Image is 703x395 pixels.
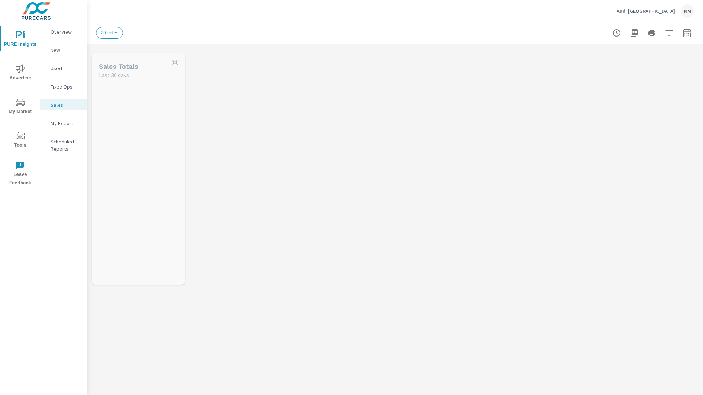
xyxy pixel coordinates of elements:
p: Overview [51,28,81,35]
span: Save this to your personalized report [169,58,181,69]
p: New [51,46,81,54]
p: My Report [51,120,81,127]
span: 20 miles [96,30,123,35]
span: Tools [3,132,38,150]
div: KM [681,4,694,18]
button: Print Report [644,26,659,40]
span: PURE Insights [3,31,38,49]
button: Select Date Range [680,26,694,40]
span: Leave Feedback [3,161,38,187]
div: Fixed Ops [40,81,87,92]
div: nav menu [0,22,40,190]
p: Audi [GEOGRAPHIC_DATA] [617,8,675,14]
button: "Export Report to PDF" [627,26,641,40]
div: New [40,45,87,56]
div: Scheduled Reports [40,136,87,154]
p: Sales [51,101,81,109]
span: Advertise [3,64,38,82]
div: Used [40,63,87,74]
p: Scheduled Reports [51,138,81,153]
button: Apply Filters [662,26,677,40]
span: My Market [3,98,38,116]
p: Used [51,65,81,72]
p: Fixed Ops [51,83,81,90]
div: Sales [40,99,87,110]
p: Last 30 days [99,71,129,79]
div: My Report [40,118,87,129]
div: Overview [40,26,87,37]
h5: Sales Totals [99,63,138,70]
